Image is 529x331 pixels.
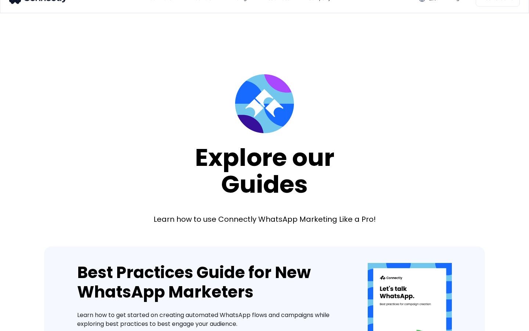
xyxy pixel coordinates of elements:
[7,318,44,328] aside: Language selected: English
[195,144,334,197] div: Explore our Guides
[77,263,346,302] div: Best Practices Guide for New WhatsApp Marketers
[15,318,44,328] ul: Language list
[77,311,346,328] div: Learn how to get started on creating automated WhatsApp flows and campaigns while exploring best ...
[154,214,376,224] div: Learn how to use Connectly WhatsApp Marketing Like a Pro!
